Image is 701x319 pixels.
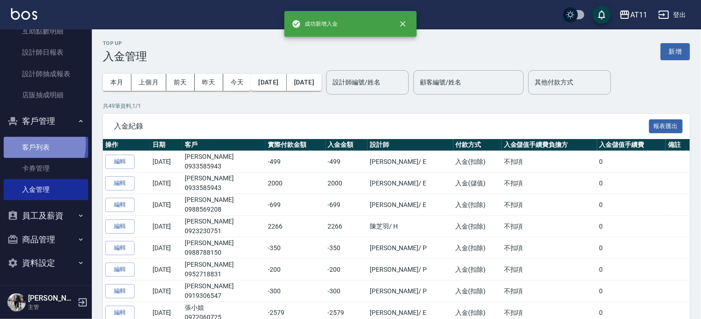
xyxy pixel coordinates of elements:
[649,119,683,134] button: 報表匯出
[502,194,597,216] td: 不扣項
[367,151,453,173] td: [PERSON_NAME] / E
[103,50,147,63] h3: 入金管理
[367,280,453,302] td: [PERSON_NAME] / P
[649,121,683,130] a: 報表匯出
[150,194,182,216] td: [DATE]
[453,280,502,302] td: 入金(扣除)
[182,151,266,173] td: [PERSON_NAME]
[326,173,367,194] td: 2000
[185,226,263,236] p: 0923230751
[105,284,135,298] button: 編輯
[597,194,666,216] td: 0
[367,139,453,151] th: 設計師
[616,6,651,24] button: AT11
[105,263,135,277] button: 編輯
[453,139,502,151] th: 付款方式
[393,14,413,34] button: close
[326,237,367,259] td: -350
[7,293,26,312] img: Person
[114,122,649,131] span: 入金紀錄
[597,151,666,173] td: 0
[661,47,690,56] a: 新增
[105,155,135,169] button: 編輯
[367,173,453,194] td: [PERSON_NAME] / E
[502,237,597,259] td: 不扣項
[150,139,182,151] th: 日期
[223,74,251,91] button: 今天
[182,237,266,259] td: [PERSON_NAME]
[103,139,150,151] th: 操作
[326,216,367,237] td: 2266
[292,19,338,28] span: 成功新增入金
[103,74,131,91] button: 本月
[105,198,135,212] button: 編輯
[182,216,266,237] td: [PERSON_NAME]
[28,294,75,303] h5: [PERSON_NAME]
[150,259,182,280] td: [DATE]
[326,194,367,216] td: -699
[28,303,75,311] p: 主管
[185,269,263,279] p: 0952718831
[266,173,325,194] td: 2000
[185,291,263,301] p: 0919306547
[597,259,666,280] td: 0
[185,162,263,171] p: 0933585943
[326,259,367,280] td: -200
[367,237,453,259] td: [PERSON_NAME] / P
[453,173,502,194] td: 入金(儲值)
[4,84,88,106] a: 店販抽成明細
[4,228,88,252] button: 商品管理
[453,237,502,259] td: 入金(扣除)
[4,21,88,42] a: 互助點數明細
[4,42,88,63] a: 設計師日報表
[185,205,263,214] p: 0988569208
[4,251,88,275] button: 資料設定
[150,173,182,194] td: [DATE]
[266,194,325,216] td: -699
[597,216,666,237] td: 0
[593,6,611,24] button: save
[4,109,88,133] button: 客戶管理
[453,259,502,280] td: 入金(扣除)
[453,151,502,173] td: 入金(扣除)
[182,194,266,216] td: [PERSON_NAME]
[4,137,88,158] a: 客戶列表
[367,194,453,216] td: [PERSON_NAME] / E
[367,216,453,237] td: 陳芝羽 / H
[630,9,647,21] div: AT11
[266,139,325,151] th: 實際付款金額
[453,194,502,216] td: 入金(扣除)
[182,259,266,280] td: [PERSON_NAME]
[326,139,367,151] th: 入金金額
[105,176,135,190] button: 編輯
[150,280,182,302] td: [DATE]
[185,248,263,257] p: 0988788150
[166,74,195,91] button: 前天
[502,173,597,194] td: 不扣項
[4,179,88,200] a: 入金管理
[661,43,690,60] button: 新增
[326,280,367,302] td: -300
[251,74,286,91] button: [DATE]
[266,280,325,302] td: -300
[182,173,266,194] td: [PERSON_NAME]
[182,280,266,302] td: [PERSON_NAME]
[185,183,263,193] p: 0933585943
[4,158,88,179] a: 卡券管理
[131,74,166,91] button: 上個月
[367,259,453,280] td: [PERSON_NAME] / P
[103,102,690,110] p: 共 49 筆資料, 1 / 1
[597,173,666,194] td: 0
[11,8,37,20] img: Logo
[666,139,690,151] th: 備註
[502,259,597,280] td: 不扣項
[266,151,325,173] td: -499
[150,216,182,237] td: [DATE]
[453,216,502,237] td: 入金(扣除)
[502,151,597,173] td: 不扣項
[4,204,88,228] button: 員工及薪資
[150,237,182,259] td: [DATE]
[655,6,690,23] button: 登出
[597,280,666,302] td: 0
[266,237,325,259] td: -350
